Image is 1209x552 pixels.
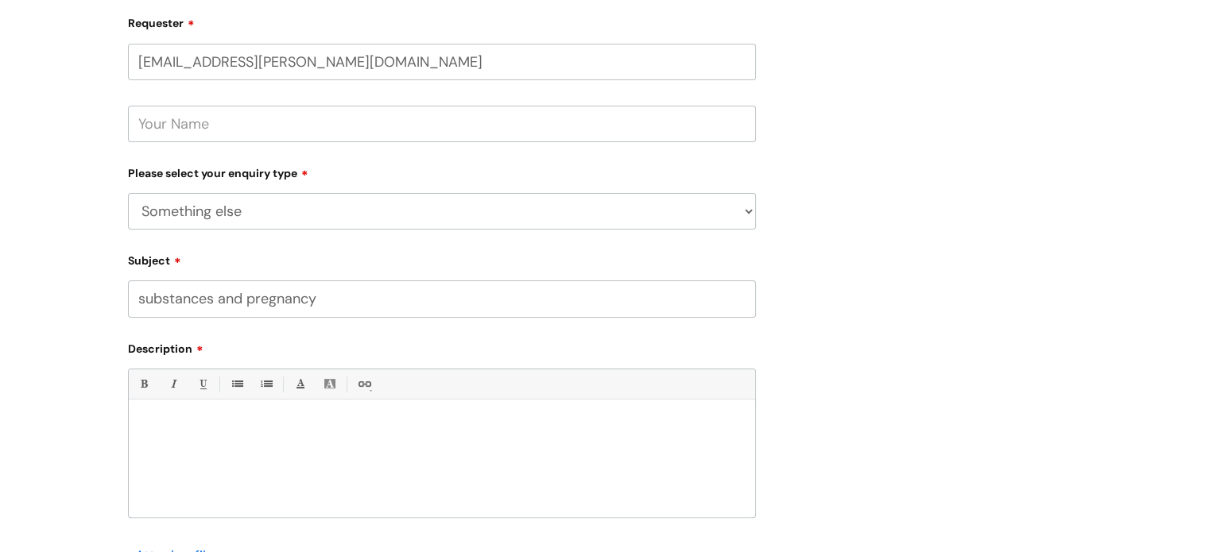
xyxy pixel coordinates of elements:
[227,374,246,394] a: • Unordered List (Ctrl-Shift-7)
[354,374,374,394] a: Link
[128,161,756,180] label: Please select your enquiry type
[290,374,310,394] a: Font Color
[134,374,153,394] a: Bold (Ctrl-B)
[163,374,183,394] a: Italic (Ctrl-I)
[256,374,276,394] a: 1. Ordered List (Ctrl-Shift-8)
[320,374,339,394] a: Back Color
[128,44,756,80] input: Email
[128,106,756,142] input: Your Name
[128,11,756,30] label: Requester
[128,337,756,356] label: Description
[192,374,212,394] a: Underline(Ctrl-U)
[128,249,756,268] label: Subject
